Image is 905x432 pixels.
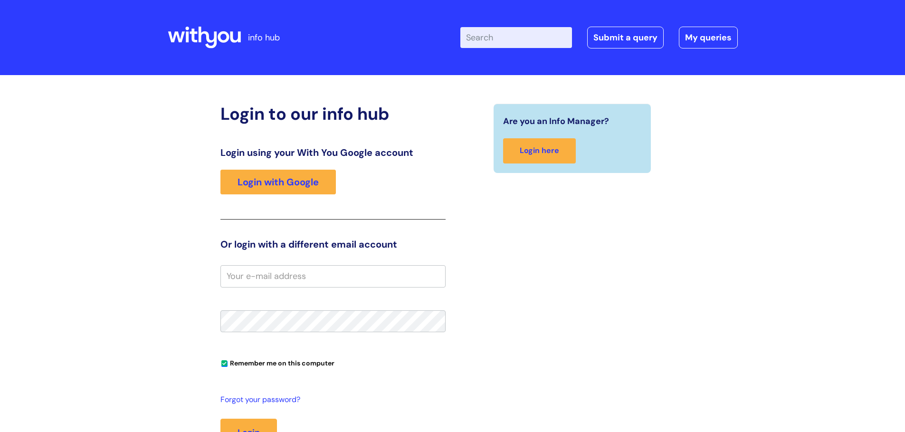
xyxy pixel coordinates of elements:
a: Submit a query [587,27,664,48]
h3: Login using your With You Google account [220,147,446,158]
label: Remember me on this computer [220,357,334,367]
h3: Or login with a different email account [220,239,446,250]
span: Are you an Info Manager? [503,114,609,129]
a: Forgot your password? [220,393,441,407]
div: You can uncheck this option if you're logging in from a shared device [220,355,446,370]
a: Login with Google [220,170,336,194]
input: Remember me on this computer [221,361,228,367]
input: Search [460,27,572,48]
h2: Login to our info hub [220,104,446,124]
input: Your e-mail address [220,265,446,287]
a: My queries [679,27,738,48]
a: Login here [503,138,576,163]
p: info hub [248,30,280,45]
